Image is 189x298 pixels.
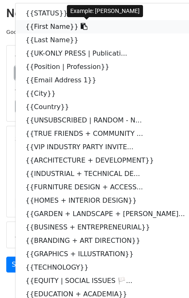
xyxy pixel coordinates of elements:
small: Google Sheet: [6,29,81,35]
div: Example: [PERSON_NAME] [67,5,143,17]
iframe: Chat Widget [147,258,189,298]
a: Send [6,257,34,273]
h2: New Campaign [6,6,183,20]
